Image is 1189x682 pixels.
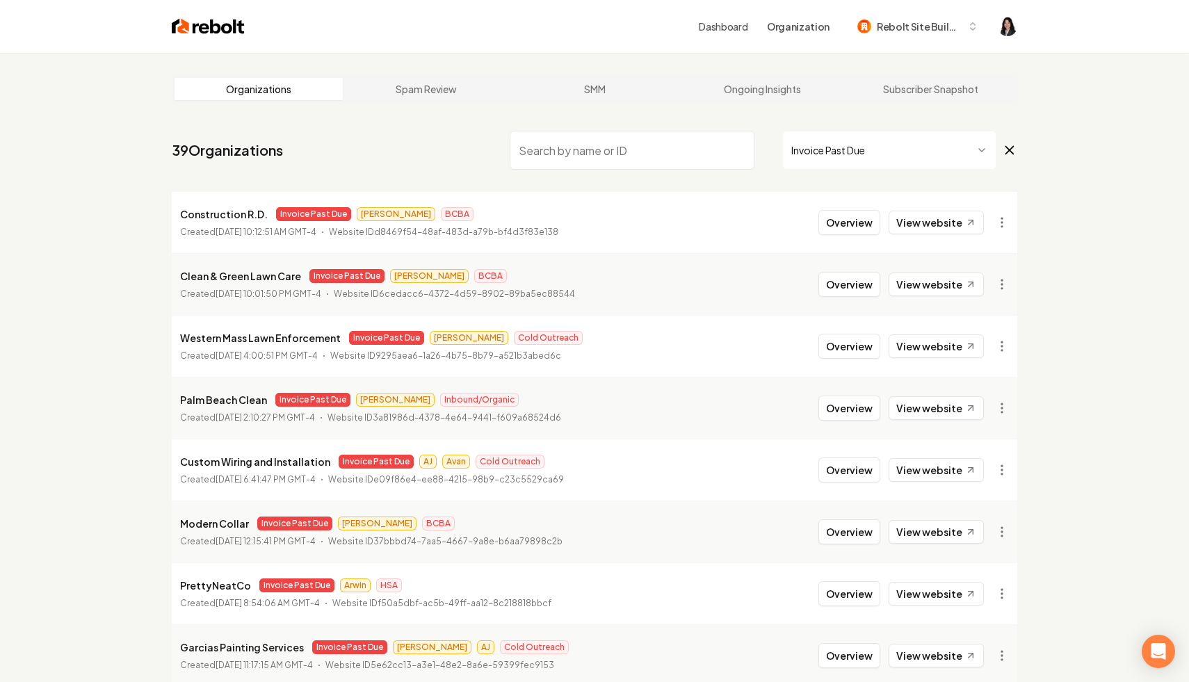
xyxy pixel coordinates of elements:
button: Organization [759,14,838,39]
p: Custom Wiring and Installation [180,453,330,470]
span: Invoice Past Due [275,393,350,407]
p: Website ID 3a81986d-4378-4e64-9441-f609a68524d6 [327,411,561,425]
span: [PERSON_NAME] [430,331,508,345]
span: Rebolt Site Builder [877,19,962,34]
a: SMM [510,78,679,100]
button: Open user button [998,17,1017,36]
time: [DATE] 4:00:51 PM GMT-4 [216,350,318,361]
p: Created [180,411,315,425]
span: Cold Outreach [514,331,583,345]
span: Avan [442,455,470,469]
span: [PERSON_NAME] [390,269,469,283]
a: View website [889,520,984,544]
span: HSA [376,578,402,592]
time: [DATE] 6:41:47 PM GMT-4 [216,474,316,485]
a: View website [889,644,984,667]
p: Website ID 37bbbd74-7aa5-4667-9a8e-b6aa79898c2b [328,535,563,549]
p: Western Mass Lawn Enforcement [180,330,341,346]
a: View website [889,334,984,358]
div: Open Intercom Messenger [1142,635,1175,668]
button: Overview [818,334,880,359]
span: [PERSON_NAME] [338,517,416,530]
img: Haley Paramoure [998,17,1017,36]
button: Overview [818,519,880,544]
p: Created [180,596,320,610]
time: [DATE] 10:01:50 PM GMT-4 [216,289,321,299]
a: View website [889,396,984,420]
button: Overview [818,457,880,482]
p: Website ID 5e62cc13-a3e1-48e2-8a6e-59399fec9153 [325,658,554,672]
span: [PERSON_NAME] [356,393,435,407]
time: [DATE] 2:10:27 PM GMT-4 [216,412,315,423]
p: Created [180,349,318,363]
span: AJ [477,640,494,654]
p: Created [180,535,316,549]
time: [DATE] 10:12:51 AM GMT-4 [216,227,316,237]
span: [PERSON_NAME] [357,207,435,221]
a: Dashboard [699,19,747,33]
span: Inbound/Organic [440,393,519,407]
button: Overview [818,581,880,606]
img: Rebolt Logo [172,17,245,36]
span: AJ [419,455,437,469]
span: BCBA [441,207,474,221]
a: View website [889,211,984,234]
button: Overview [818,396,880,421]
p: Website ID d8469f54-48af-483d-a79b-bf4d3f83e138 [329,225,558,239]
a: Organizations [175,78,343,100]
p: Created [180,225,316,239]
a: View website [889,582,984,606]
p: Website ID f50a5dbf-ac5b-49ff-aa12-8c218818bbcf [332,596,551,610]
p: Website ID 6cedacc6-4372-4d59-8902-89ba5ec88544 [334,287,575,301]
span: BCBA [474,269,507,283]
a: Subscriber Snapshot [846,78,1014,100]
span: Invoice Past Due [257,517,332,530]
p: Clean & Green Lawn Care [180,268,301,284]
p: Created [180,658,313,672]
span: Invoice Past Due [339,455,414,469]
span: Arwin [340,578,371,592]
span: Invoice Past Due [309,269,385,283]
span: Invoice Past Due [349,331,424,345]
button: Overview [818,643,880,668]
input: Search by name or ID [510,131,754,170]
p: Modern Collar [180,515,249,532]
p: Website ID 9295aea6-1a26-4b75-8b79-a521b3abed6c [330,349,561,363]
p: Construction R.D. [180,206,268,222]
time: [DATE] 11:17:15 AM GMT-4 [216,660,313,670]
p: Garcias Painting Services [180,639,304,656]
img: Rebolt Site Builder [857,19,871,33]
a: Spam Review [343,78,511,100]
button: Overview [818,272,880,297]
span: Invoice Past Due [312,640,387,654]
button: Overview [818,210,880,235]
span: Cold Outreach [500,640,569,654]
p: Website ID e09f86e4-ee88-4215-98b9-c23c5529ca69 [328,473,564,487]
a: View website [889,273,984,296]
p: Palm Beach Clean [180,391,267,408]
span: Invoice Past Due [276,207,351,221]
time: [DATE] 8:54:06 AM GMT-4 [216,598,320,608]
p: Created [180,473,316,487]
a: View website [889,458,984,482]
a: 39Organizations [172,140,283,160]
span: [PERSON_NAME] [393,640,471,654]
p: PrettyNeatCo [180,577,251,594]
a: Ongoing Insights [679,78,847,100]
span: BCBA [422,517,455,530]
time: [DATE] 12:15:41 PM GMT-4 [216,536,316,546]
span: Invoice Past Due [259,578,334,592]
p: Created [180,287,321,301]
span: Cold Outreach [476,455,544,469]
